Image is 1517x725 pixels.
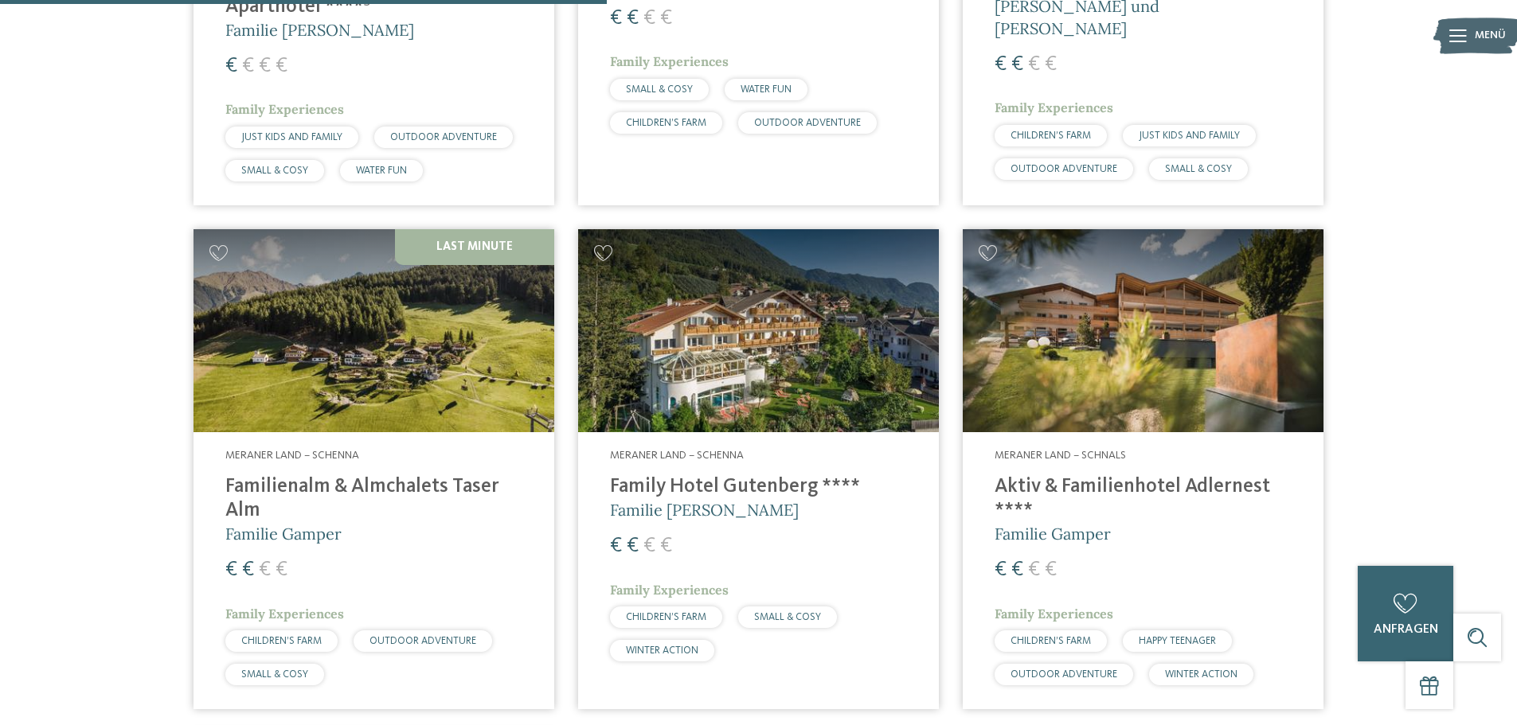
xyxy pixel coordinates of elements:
[369,636,476,646] span: OUTDOOR ADVENTURE
[995,559,1007,580] span: €
[578,229,939,709] a: Familienhotels gesucht? Hier findet ihr die besten! Meraner Land – Schenna Family Hotel Gutenberg...
[741,84,792,95] span: WATER FUN
[995,99,1113,115] span: Family Experiences
[242,559,254,580] span: €
[995,524,1111,544] span: Familie Gamper
[626,645,698,656] span: WINTER ACTION
[995,475,1292,523] h4: Aktiv & Familienhotel Adlernest ****
[1028,54,1040,75] span: €
[241,132,342,142] span: JUST KIDS AND FAMILY
[626,84,693,95] span: SMALL & COSY
[1374,623,1438,636] span: anfragen
[1011,164,1117,174] span: OUTDOOR ADVENTURE
[995,450,1126,461] span: Meraner Land – Schnals
[390,132,497,142] span: OUTDOOR ADVENTURE
[225,101,344,117] span: Family Experiences
[578,229,939,432] img: Family Hotel Gutenberg ****
[225,524,342,544] span: Familie Gamper
[610,53,729,69] span: Family Experiences
[963,229,1323,709] a: Familienhotels gesucht? Hier findet ihr die besten! Meraner Land – Schnals Aktiv & Familienhotel ...
[610,475,907,499] h4: Family Hotel Gutenberg ****
[627,536,639,556] span: €
[1045,54,1057,75] span: €
[626,612,706,622] span: CHILDREN’S FARM
[225,606,344,622] span: Family Experiences
[1165,164,1232,174] span: SMALL & COSY
[276,559,287,580] span: €
[610,450,744,461] span: Meraner Land – Schenna
[963,229,1323,432] img: Aktiv & Familienhotel Adlernest ****
[194,229,554,432] img: Familienhotels gesucht? Hier findet ihr die besten!
[627,8,639,29] span: €
[1139,131,1240,141] span: JUST KIDS AND FAMILY
[194,229,554,709] a: Familienhotels gesucht? Hier findet ihr die besten! Last Minute Meraner Land – Schenna Familienal...
[1011,131,1091,141] span: CHILDREN’S FARM
[356,166,407,176] span: WATER FUN
[754,612,821,622] span: SMALL & COSY
[643,8,655,29] span: €
[610,582,729,598] span: Family Experiences
[242,56,254,76] span: €
[995,606,1113,622] span: Family Experiences
[1011,636,1091,646] span: CHILDREN’S FARM
[643,536,655,556] span: €
[225,559,237,580] span: €
[1011,559,1023,580] span: €
[1045,559,1057,580] span: €
[241,669,308,680] span: SMALL & COSY
[1028,559,1040,580] span: €
[1358,566,1453,661] a: anfragen
[610,8,622,29] span: €
[1011,54,1023,75] span: €
[754,118,861,128] span: OUTDOOR ADVENTURE
[225,450,359,461] span: Meraner Land – Schenna
[610,500,799,520] span: Familie [PERSON_NAME]
[660,536,672,556] span: €
[225,475,522,523] h4: Familienalm & Almchalets Taser Alm
[241,166,308,176] span: SMALL & COSY
[259,56,271,76] span: €
[225,20,414,40] span: Familie [PERSON_NAME]
[241,636,322,646] span: CHILDREN’S FARM
[626,118,706,128] span: CHILDREN’S FARM
[610,536,622,556] span: €
[276,56,287,76] span: €
[660,8,672,29] span: €
[1011,669,1117,680] span: OUTDOOR ADVENTURE
[1139,636,1216,646] span: HAPPY TEENAGER
[1165,669,1237,680] span: WINTER ACTION
[995,54,1007,75] span: €
[259,559,271,580] span: €
[225,56,237,76] span: €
